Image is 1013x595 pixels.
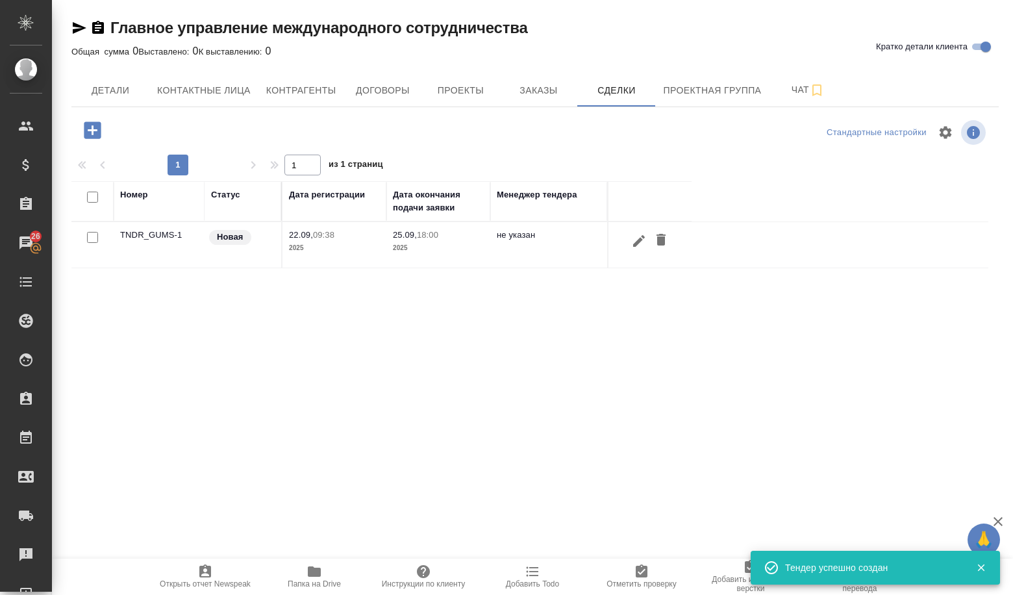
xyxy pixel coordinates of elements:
[490,222,607,268] td: не указан
[71,47,132,57] p: Общая сумма
[628,229,650,253] button: Редактировать
[114,222,205,268] td: TNDR_GUMS-1
[71,44,999,59] div: 0 0 0
[973,526,995,553] span: 🙏
[417,230,438,240] p: 18:00
[393,230,417,240] p: 25.09,
[266,82,336,99] span: Контрагенты
[3,227,49,259] a: 26
[211,188,240,201] div: Статус
[429,82,492,99] span: Проекты
[585,82,647,99] span: Сделки
[120,188,148,201] div: Номер
[650,229,672,253] button: Удалить
[961,120,988,145] span: Посмотреть информацию
[497,188,577,201] div: Менеджер тендера
[90,20,106,36] button: Скопировать ссылку
[823,123,930,143] div: split button
[71,20,87,36] button: Скопировать ссылку для ЯМессенджера
[289,242,380,255] p: 2025
[507,82,569,99] span: Заказы
[110,19,528,36] a: Главное управление международного сотрудничества
[809,82,825,98] svg: Подписаться
[217,231,244,244] p: Новая
[289,188,365,201] div: Дата регистрации
[199,47,266,57] p: К выставлению:
[289,230,313,240] p: 22.09,
[393,188,484,214] div: Дата окончания подачи заявки
[968,562,994,574] button: Закрыть
[23,230,48,243] span: 26
[138,47,192,57] p: Выставлено:
[79,82,142,99] span: Детали
[930,117,961,148] span: Настроить таблицу
[785,561,957,574] div: Тендер успешно создан
[876,40,968,53] span: Кратко детали клиента
[157,82,251,99] span: Контактные лица
[663,82,761,99] span: Проектная группа
[393,242,484,255] p: 2025
[313,230,334,240] p: 09:38
[968,524,1000,556] button: 🙏
[351,82,414,99] span: Договоры
[75,117,110,144] button: Добавить тендер
[777,82,839,98] span: Чат
[329,157,383,175] span: из 1 страниц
